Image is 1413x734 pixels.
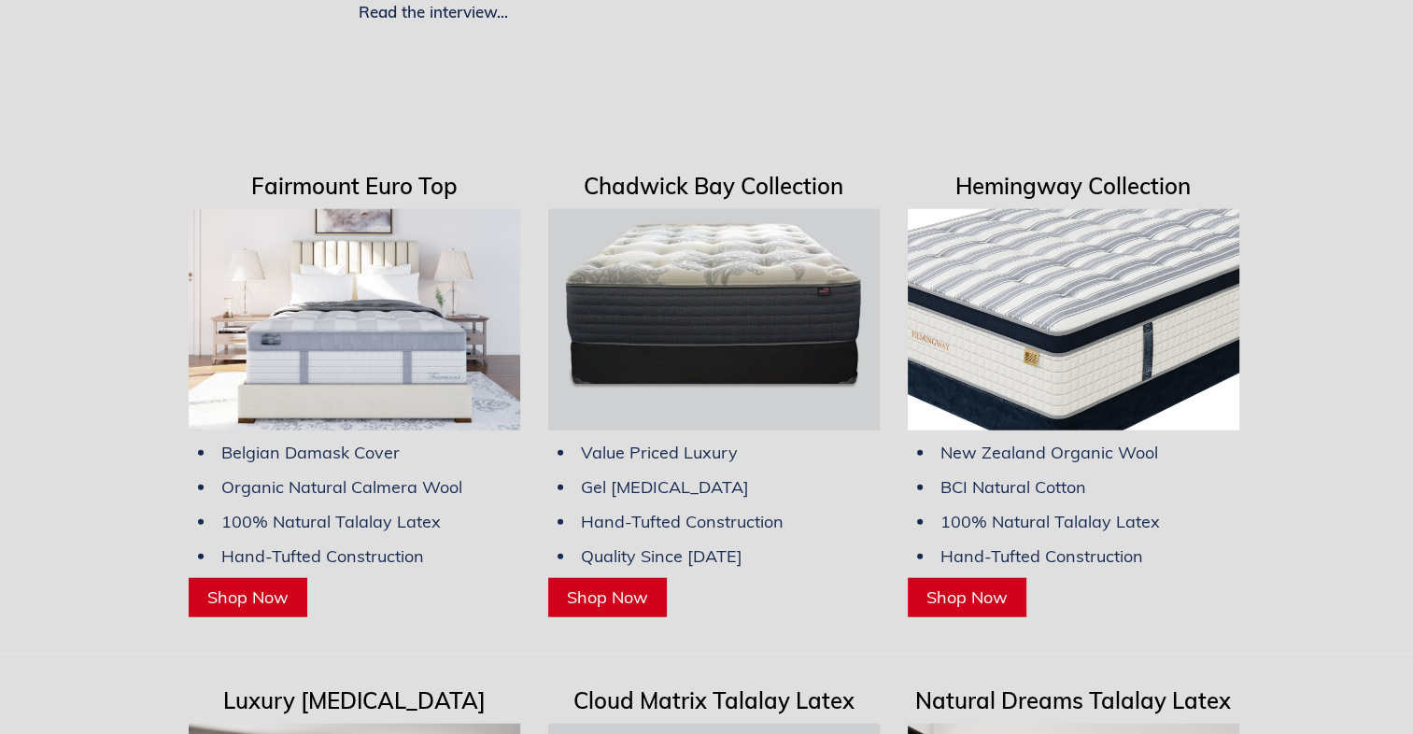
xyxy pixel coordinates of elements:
[940,511,1160,532] span: 100% Natural Talalay Latex
[567,586,648,608] span: Shop Now
[908,578,1026,617] a: Shop Now
[955,172,1191,200] span: Hemingway Collection
[581,476,749,498] span: Gel [MEDICAL_DATA]
[223,686,486,714] span: Luxury [MEDICAL_DATA]
[221,476,462,498] span: Organic Natural Calmera Wool
[581,442,738,463] span: Value Priced Luxury
[221,442,400,463] span: Belgian Damask Cover
[581,511,784,532] span: Hand-Tufted Construction
[251,172,458,200] span: Fairmount Euro Top
[548,578,667,617] a: Shop Now
[221,545,424,567] span: Hand-Tufted Construction
[189,209,520,431] img: Chittenden & Eastman Luxury Hand Built Mattresses
[915,686,1231,714] span: Natural Dreams Talalay Latex
[940,545,1143,567] span: Hand-Tufted Construction
[908,209,1239,431] img: Hemingway Luxury Mattress Made With Natural Materials
[926,586,1008,608] span: Shop Now
[940,442,1158,463] span: New Zealand Organic Wool
[584,172,843,200] span: Chadwick Bay Collection
[548,209,880,431] img: Chadwick Bay Luxury Hand Tufted Mattresses
[940,476,1086,498] span: BCI Natural Cotton
[221,511,441,532] span: 100% Natural Talalay Latex
[359,2,508,21] a: Read the interview...
[581,545,742,567] span: Quality Since [DATE]
[207,586,289,608] span: Shop Now
[573,686,855,714] span: Cloud Matrix Talalay Latex
[189,578,307,617] a: Shop Now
